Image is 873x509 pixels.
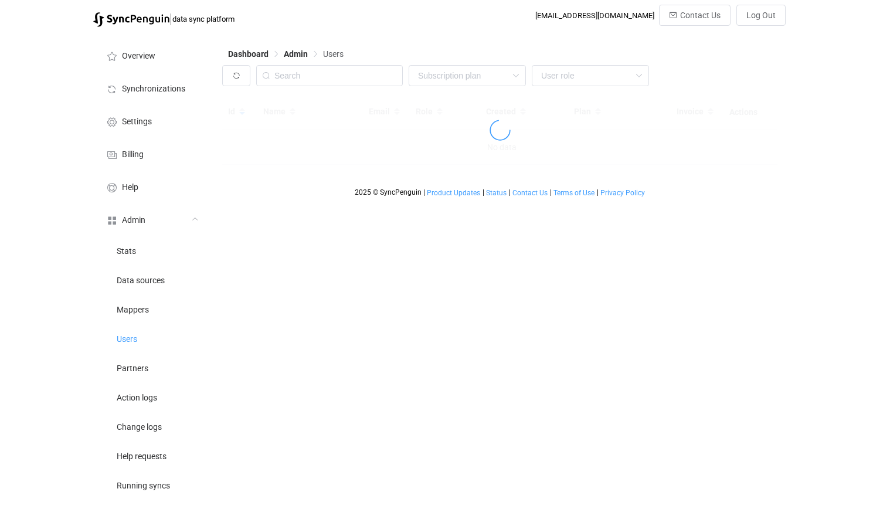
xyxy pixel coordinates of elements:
span: Admin [284,49,308,59]
span: data sync platform [172,15,235,23]
span: | [169,11,172,27]
span: | [483,188,484,196]
span: Product Updates [427,189,480,197]
input: Search [256,65,403,86]
span: | [597,188,599,196]
a: Terms of Use [553,189,595,197]
span: Help requests [117,452,167,462]
a: Mappers [93,294,210,324]
span: Users [323,49,344,59]
a: Billing [93,137,210,170]
a: Change logs [93,412,210,441]
span: Users [117,335,137,344]
span: | [550,188,552,196]
span: Action logs [117,393,157,403]
span: Dashboard [228,49,269,59]
a: |data sync platform [93,11,235,27]
span: Log Out [746,11,776,20]
span: | [423,188,425,196]
span: 2025 © SyncPenguin [355,188,422,196]
input: User role [532,65,649,86]
span: Running syncs [117,481,170,491]
span: Stats [117,247,136,256]
span: Mappers [117,306,149,315]
a: Stats [93,236,210,265]
span: Billing [122,150,144,160]
span: | [509,188,511,196]
span: Contact Us [680,11,721,20]
span: Partners [117,364,148,374]
span: Change logs [117,423,162,432]
span: Help [122,183,138,192]
span: Synchronizations [122,84,185,94]
button: Log Out [736,5,786,26]
a: Status [485,189,507,197]
span: Settings [122,117,152,127]
a: Settings [93,104,210,137]
span: Data sources [117,276,165,286]
a: Partners [93,353,210,382]
span: Status [486,189,507,197]
a: Contact Us [512,189,548,197]
a: Data sources [93,265,210,294]
span: Admin [122,216,145,225]
a: Help [93,170,210,203]
div: [EMAIL_ADDRESS][DOMAIN_NAME] [535,11,654,20]
span: Overview [122,52,155,61]
a: Help requests [93,441,210,470]
a: Privacy Policy [600,189,646,197]
a: Users [93,324,210,353]
a: Synchronizations [93,72,210,104]
a: Overview [93,39,210,72]
img: syncpenguin.svg [93,12,169,27]
div: Breadcrumb [228,50,344,58]
span: Terms of Use [553,189,595,197]
span: Contact Us [512,189,548,197]
a: Running syncs [93,470,210,500]
a: Product Updates [426,189,481,197]
button: Contact Us [659,5,731,26]
input: Subscription plan [409,65,526,86]
a: Action logs [93,382,210,412]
